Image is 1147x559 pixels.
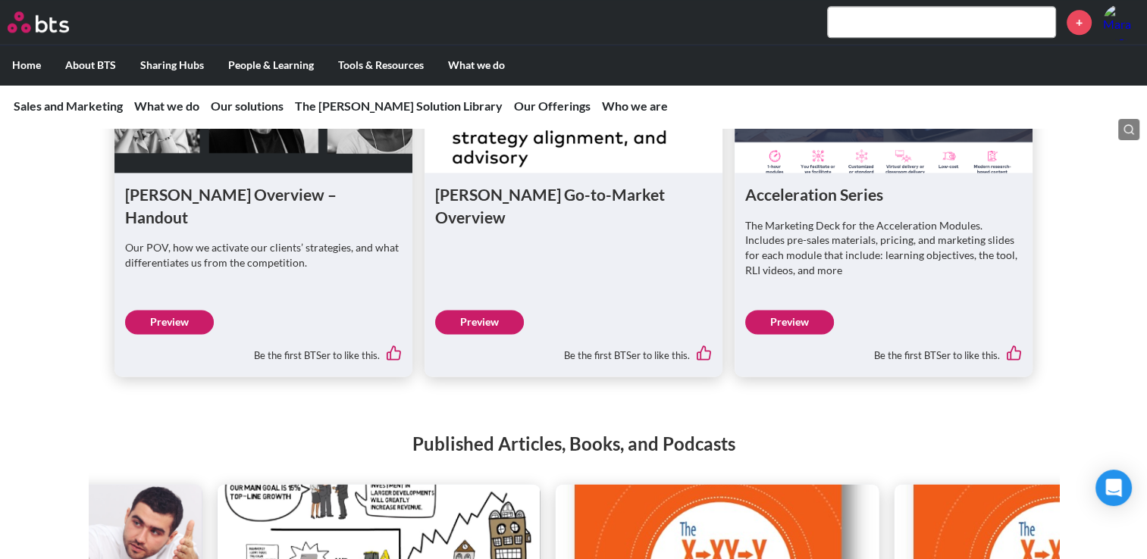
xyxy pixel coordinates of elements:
[125,310,214,334] a: Preview
[295,98,503,113] a: The [PERSON_NAME] Solution Library
[125,183,402,228] h1: [PERSON_NAME] Overview – Handout
[125,334,402,366] div: Be the first BTSer to like this.
[1103,4,1139,40] img: Mara Georgopoulou
[745,310,834,334] a: Preview
[1103,4,1139,40] a: Profile
[8,11,97,33] a: Go home
[435,334,712,366] div: Be the first BTSer to like this.
[53,45,128,85] label: About BTS
[134,98,199,113] a: What we do
[602,98,668,113] a: Who we are
[125,240,402,270] p: Our POV, how we activate our clients’ strategies, and what differentiates us from the competition.
[435,310,524,334] a: Preview
[1067,10,1092,35] a: +
[1095,470,1132,506] div: Open Intercom Messenger
[211,98,284,113] a: Our solutions
[435,183,712,228] h1: [PERSON_NAME] Go-to-Market Overview
[745,183,1022,205] h1: Acceleration Series
[745,334,1022,366] div: Be the first BTSer to like this.
[326,45,436,85] label: Tools & Resources
[745,218,1022,277] p: The Marketing Deck for the Acceleration Modules. Includes pre-sales materials, pricing, and marke...
[128,45,216,85] label: Sharing Hubs
[8,11,69,33] img: BTS Logo
[14,98,123,113] a: Sales and Marketing
[514,98,591,113] a: Our Offerings
[216,45,326,85] label: People & Learning
[436,45,517,85] label: What we do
